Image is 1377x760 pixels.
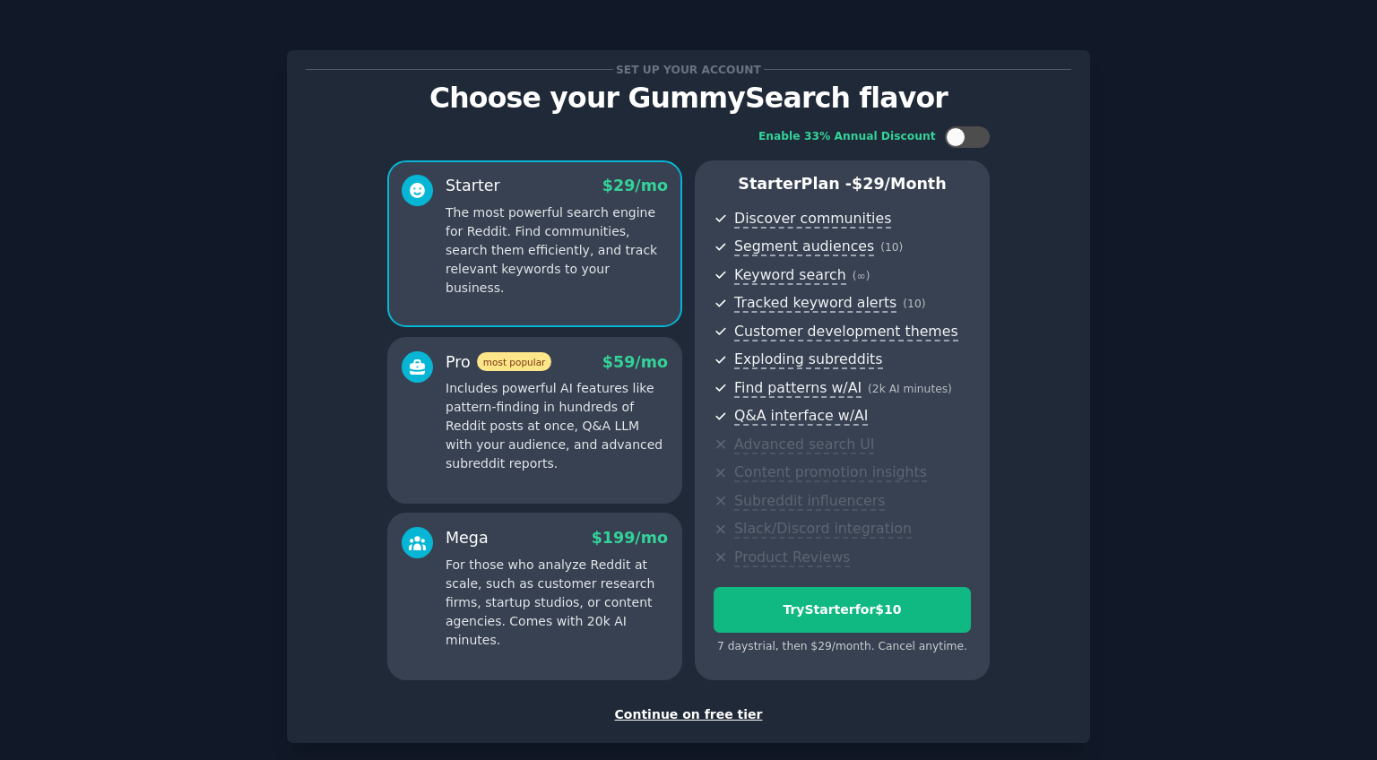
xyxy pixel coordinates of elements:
[714,173,971,195] p: Starter Plan -
[602,353,668,371] span: $ 59 /mo
[477,352,552,371] span: most popular
[602,177,668,194] span: $ 29 /mo
[446,379,668,473] p: Includes powerful AI features like pattern-finding in hundreds of Reddit posts at once, Q&A LLM w...
[714,600,970,619] div: Try Starter for $10
[446,203,668,298] p: The most powerful search engine for Reddit. Find communities, search them efficiently, and track ...
[852,175,947,193] span: $ 29 /month
[734,323,958,341] span: Customer development themes
[306,82,1071,114] p: Choose your GummySearch flavor
[734,237,874,256] span: Segment audiences
[714,639,971,655] div: 7 days trial, then $ 29 /month . Cancel anytime.
[734,463,927,482] span: Content promotion insights
[714,587,971,633] button: TryStarterfor$10
[853,270,870,282] span: ( ∞ )
[446,556,668,650] p: For those who analyze Reddit at scale, such as customer research firms, startup studios, or conte...
[592,529,668,547] span: $ 199 /mo
[734,379,862,398] span: Find patterns w/AI
[734,350,882,369] span: Exploding subreddits
[758,129,936,145] div: Enable 33% Annual Discount
[613,60,765,79] span: Set up your account
[734,520,912,539] span: Slack/Discord integration
[734,210,891,229] span: Discover communities
[903,298,925,310] span: ( 10 )
[734,492,885,511] span: Subreddit influencers
[734,436,874,454] span: Advanced search UI
[868,383,952,395] span: ( 2k AI minutes )
[734,266,846,285] span: Keyword search
[880,241,903,254] span: ( 10 )
[446,351,551,374] div: Pro
[734,294,896,313] span: Tracked keyword alerts
[446,175,500,197] div: Starter
[306,705,1071,724] div: Continue on free tier
[446,527,489,549] div: Mega
[734,407,868,426] span: Q&A interface w/AI
[734,548,850,567] span: Product Reviews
